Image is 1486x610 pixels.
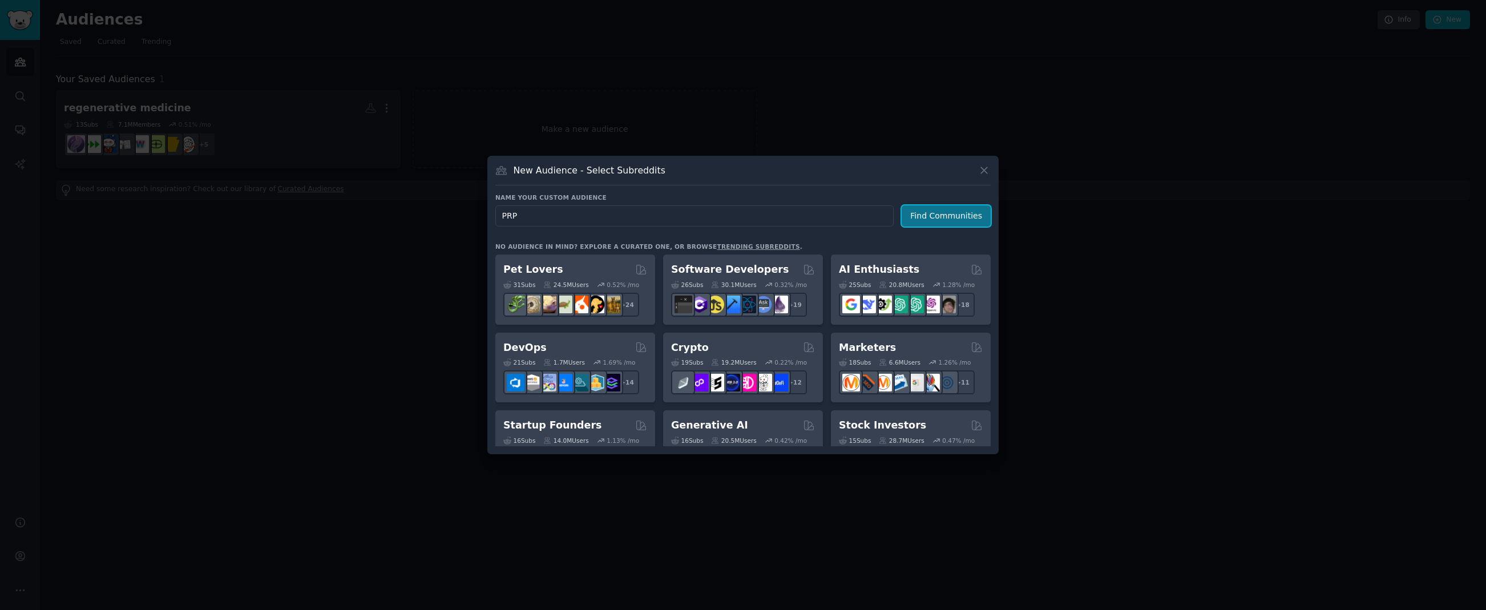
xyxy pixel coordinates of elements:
h2: Marketers [839,341,896,355]
img: bigseo [858,374,876,391]
h2: Generative AI [671,418,748,433]
img: reactnative [738,296,756,313]
div: 1.69 % /mo [603,358,636,366]
div: + 19 [783,293,807,317]
img: CryptoNews [754,374,772,391]
div: 28.7M Users [879,437,924,445]
img: GoogleGeminiAI [842,296,860,313]
a: trending subreddits [717,243,799,250]
img: ethstaker [706,374,724,391]
img: defiblockchain [738,374,756,391]
div: 26 Sub s [671,281,703,289]
div: 0.32 % /mo [774,281,807,289]
div: 0.22 % /mo [774,358,807,366]
div: No audience in mind? Explore a curated one, or browse . [495,243,802,251]
img: azuredevops [507,374,524,391]
div: 1.26 % /mo [939,358,971,366]
div: 1.28 % /mo [942,281,975,289]
div: 15 Sub s [839,437,871,445]
img: AskComputerScience [754,296,772,313]
img: OpenAIDev [922,296,940,313]
img: herpetology [507,296,524,313]
img: defi_ [770,374,788,391]
img: Emailmarketing [890,374,908,391]
img: cockatiel [571,296,588,313]
div: + 11 [951,370,975,394]
h2: Software Developers [671,262,789,277]
div: + 14 [615,370,639,394]
div: 1.13 % /mo [607,437,639,445]
img: Docker_DevOps [539,374,556,391]
div: + 24 [615,293,639,317]
h2: DevOps [503,341,547,355]
img: dogbreed [603,296,620,313]
h2: AI Enthusiasts [839,262,919,277]
div: 25 Sub s [839,281,871,289]
img: chatgpt_promptDesign [890,296,908,313]
div: 0.47 % /mo [942,437,975,445]
div: 30.1M Users [711,281,756,289]
img: DevOpsLinks [555,374,572,391]
img: googleads [906,374,924,391]
div: + 18 [951,293,975,317]
img: MarketingResearch [922,374,940,391]
img: web3 [722,374,740,391]
img: ballpython [523,296,540,313]
img: AskMarketing [874,374,892,391]
img: content_marketing [842,374,860,391]
div: 19.2M Users [711,358,756,366]
img: 0xPolygon [690,374,708,391]
h3: Name your custom audience [495,193,991,201]
div: 21 Sub s [503,358,535,366]
div: 6.6M Users [879,358,920,366]
img: iOSProgramming [722,296,740,313]
div: 18 Sub s [839,358,871,366]
h3: New Audience - Select Subreddits [514,164,665,176]
img: OnlineMarketing [938,374,956,391]
div: 1.7M Users [543,358,585,366]
div: 0.42 % /mo [774,437,807,445]
div: 24.5M Users [543,281,588,289]
img: AWS_Certified_Experts [523,374,540,391]
img: PetAdvice [587,296,604,313]
div: 0.52 % /mo [607,281,639,289]
img: leopardgeckos [539,296,556,313]
img: DeepSeek [858,296,876,313]
img: chatgpt_prompts_ [906,296,924,313]
img: PlatformEngineers [603,374,620,391]
h2: Startup Founders [503,418,601,433]
div: + 12 [783,370,807,394]
button: Find Communities [902,205,991,227]
div: 20.8M Users [879,281,924,289]
img: ethfinance [675,374,692,391]
img: AItoolsCatalog [874,296,892,313]
div: 31 Sub s [503,281,535,289]
div: 16 Sub s [503,437,535,445]
div: 20.5M Users [711,437,756,445]
h2: Crypto [671,341,709,355]
h2: Stock Investors [839,418,926,433]
div: 16 Sub s [671,437,703,445]
img: ArtificalIntelligence [938,296,956,313]
div: 19 Sub s [671,358,703,366]
h2: Pet Lovers [503,262,563,277]
input: Pick a short name, like "Digital Marketers" or "Movie-Goers" [495,205,894,227]
div: 14.0M Users [543,437,588,445]
img: learnjavascript [706,296,724,313]
img: turtle [555,296,572,313]
img: aws_cdk [587,374,604,391]
img: elixir [770,296,788,313]
img: platformengineering [571,374,588,391]
img: software [675,296,692,313]
img: csharp [690,296,708,313]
